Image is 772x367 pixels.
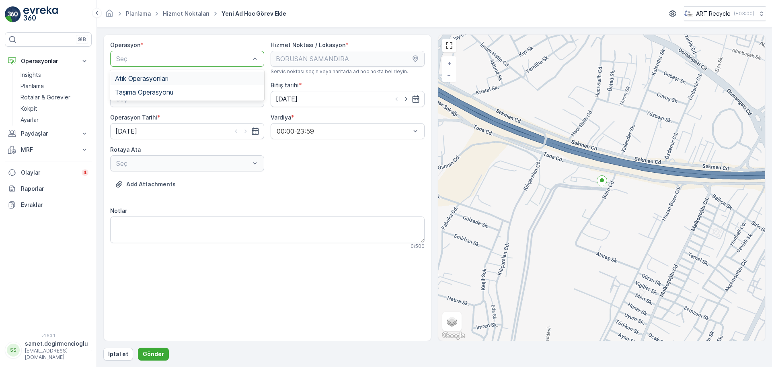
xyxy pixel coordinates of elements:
a: Rotalar & Görevler [17,92,92,103]
button: ART Recycle(+03:00) [684,6,766,21]
a: Planlama [126,10,151,17]
p: Paydaşlar [21,130,76,138]
p: MRF [21,146,76,154]
a: Olaylar4 [5,165,92,181]
div: SS [7,344,20,357]
p: samet.degirmencioglu [25,340,88,348]
a: Uzaklaştır [443,69,455,81]
label: Notlar [110,207,127,214]
input: dd/mm/yyyy [110,123,264,139]
a: Yakınlaştır [443,57,455,69]
a: Bu bölgeyi Google Haritalar'da açın (yeni pencerede açılır) [440,330,467,341]
p: Evraklar [21,201,88,209]
button: Gönder [138,348,169,361]
p: Insights [21,71,41,79]
img: logo [5,6,21,23]
input: BORUSAN SAMANDIRA [271,51,425,67]
button: Operasyonlar [5,53,92,69]
a: Raporlar [5,181,92,197]
p: Olaylar [21,169,77,177]
p: ⌘B [78,36,86,43]
p: Kokpit [21,105,37,113]
span: Taşıma Operasyonu [115,89,173,96]
button: MRF [5,142,92,158]
button: İptal et [103,348,133,361]
a: Layers [443,313,461,330]
p: 0 / 500 [411,243,425,249]
a: View Fullscreen [443,39,455,52]
p: Seç [116,54,250,64]
a: Evraklar [5,197,92,213]
img: Google [440,330,467,341]
p: Ayarlar [21,116,39,124]
input: dd/mm/yyyy [271,91,425,107]
span: Servis noktası seçin veya haritada ad hoc nokta belirleyin. [271,68,408,75]
button: SSsamet.degirmencioglu[EMAIL_ADDRESS][DOMAIN_NAME] [5,340,92,361]
p: ART Recycle [696,10,731,18]
label: Operasyon Tarihi [110,114,157,121]
span: Atık Operasyonları [115,75,168,82]
button: Dosya Yükle [110,178,181,191]
p: Add Attachments [126,180,176,188]
p: İptal et [108,350,128,358]
img: logo_light-DOdMpM7g.png [23,6,58,23]
label: Vardiya [271,114,291,121]
label: Hizmet Noktası / Lokasyon [271,41,345,48]
p: ( +03:00 ) [734,10,754,17]
label: Operasyon [110,41,140,48]
p: Rotalar & Görevler [21,93,70,101]
p: Planlama [21,82,44,90]
a: Ana Sayfa [105,12,114,19]
p: Gönder [143,350,164,358]
button: Paydaşlar [5,126,92,142]
a: Planlama [17,80,92,92]
p: Operasyonlar [21,57,76,65]
p: Raporlar [21,185,88,193]
a: Insights [17,69,92,80]
label: Rotaya Ata [110,146,141,153]
a: Kokpit [17,103,92,114]
span: − [447,72,451,78]
span: + [448,60,451,66]
p: [EMAIL_ADDRESS][DOMAIN_NAME] [25,348,88,361]
a: Ayarlar [17,114,92,126]
span: Yeni Ad Hoc Görev Ekle [220,10,288,18]
img: image_23.png [684,9,693,18]
label: Bitiş tarihi [271,82,299,89]
span: v 1.50.1 [5,333,92,338]
a: Hizmet Noktaları [163,10,209,17]
p: 4 [83,169,87,176]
